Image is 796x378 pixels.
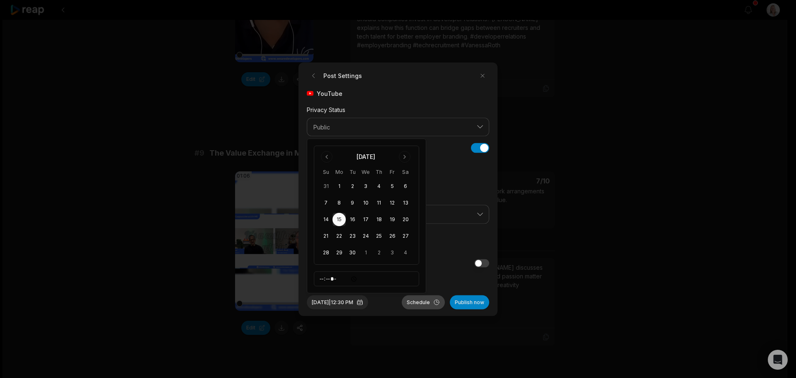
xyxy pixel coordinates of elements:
button: 3 [386,246,399,259]
button: 31 [319,180,332,193]
button: 10 [359,196,372,210]
button: 17 [359,213,372,226]
button: Schedule [402,295,445,309]
span: Public [313,123,471,131]
button: 26 [386,229,399,243]
button: 28 [319,246,332,259]
button: 3 [359,180,372,193]
button: 7 [319,196,332,210]
button: 1 [332,180,346,193]
button: 25 [372,229,386,243]
button: [DATE]|12:30 PM [307,295,368,309]
th: Thursday [372,168,386,176]
label: Privacy Status [307,106,345,113]
button: Public [307,117,489,137]
th: Wednesday [359,168,372,176]
button: 19 [386,213,399,226]
button: 1 [359,246,372,259]
button: 20 [399,213,412,226]
button: 2 [346,180,359,193]
button: Go to previous month [321,151,332,163]
button: 11 [372,196,386,210]
th: Saturday [399,168,412,176]
button: 6 [399,180,412,193]
th: Friday [386,168,399,176]
button: 9 [346,196,359,210]
button: 30 [346,246,359,259]
button: 18 [372,213,386,226]
button: Go to next month [399,151,410,163]
button: 2 [372,246,386,259]
button: 27 [399,229,412,243]
h2: Post Settings [307,69,362,82]
button: 22 [332,229,346,243]
div: [DATE] [357,153,375,161]
th: Sunday [319,168,332,176]
button: 12 [386,196,399,210]
button: 5 [386,180,399,193]
button: 8 [332,196,346,210]
button: Publish now [450,295,489,309]
span: YouTube [317,89,342,98]
th: Tuesday [346,168,359,176]
button: 4 [372,180,386,193]
button: 14 [319,213,332,226]
button: 24 [359,229,372,243]
button: 13 [399,196,412,210]
th: Monday [332,168,346,176]
button: 23 [346,229,359,243]
button: 21 [319,229,332,243]
button: 15 [332,213,346,226]
button: 4 [399,246,412,259]
button: 16 [346,213,359,226]
button: 29 [332,246,346,259]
